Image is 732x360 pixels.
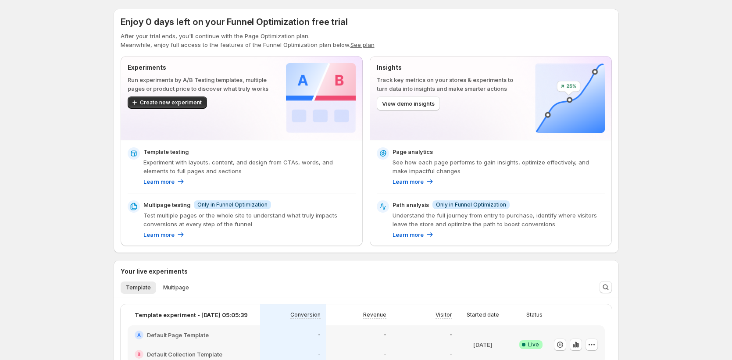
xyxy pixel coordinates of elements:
[318,331,321,339] p: -
[128,96,207,109] button: Create new experiment
[436,201,506,208] span: Only in Funnel Optimization
[286,63,356,133] img: Experiments
[384,351,386,358] p: -
[350,41,375,48] button: See plan
[135,310,248,319] p: Template experiment - [DATE] 05:05:39
[143,158,356,175] p: Experiment with layouts, content, and design from CTAs, words, and elements to full pages and sec...
[363,311,386,318] p: Revenue
[384,331,386,339] p: -
[143,147,189,156] p: Template testing
[137,352,141,357] h2: B
[528,341,539,348] span: Live
[377,63,521,72] p: Insights
[163,284,189,291] span: Multipage
[126,284,151,291] span: Template
[121,267,188,276] h3: Your live experiments
[137,332,141,338] h2: A
[143,177,175,186] p: Learn more
[143,200,190,209] p: Multipage testing
[393,230,434,239] a: Learn more
[143,211,356,228] p: Test multiple pages or the whole site to understand what truly impacts conversions at every step ...
[318,351,321,358] p: -
[143,230,175,239] p: Learn more
[393,177,424,186] p: Learn more
[393,147,433,156] p: Page analytics
[473,340,493,349] p: [DATE]
[290,311,321,318] p: Conversion
[140,99,202,106] span: Create new experiment
[393,177,434,186] a: Learn more
[197,201,268,208] span: Only in Funnel Optimization
[600,281,612,293] button: Search and filter results
[128,63,272,72] p: Experiments
[393,230,424,239] p: Learn more
[393,211,605,228] p: Understand the full journey from entry to purchase, identify where visitors leave the store and o...
[147,331,209,339] h2: Default Page Template
[526,311,543,318] p: Status
[450,351,452,358] p: -
[535,63,605,133] img: Insights
[377,96,440,110] button: View demo insights
[436,311,452,318] p: Visitor
[450,331,452,339] p: -
[128,75,272,93] p: Run experiments by A/B Testing templates, multiple pages or product price to discover what truly ...
[382,99,435,108] span: View demo insights
[467,311,499,318] p: Started date
[143,230,185,239] a: Learn more
[393,200,429,209] p: Path analysis
[121,32,612,40] p: After your trial ends, you'll continue with the Page Optimization plan.
[143,177,185,186] a: Learn more
[377,75,521,93] p: Track key metrics on your stores & experiments to turn data into insights and make smarter actions
[121,40,612,49] p: Meanwhile, enjoy full access to the features of the Funnel Optimization plan below.
[121,17,348,27] span: Enjoy 0 days left on your Funnel Optimization free trial
[393,158,605,175] p: See how each page performs to gain insights, optimize effectively, and make impactful changes
[147,350,222,359] h2: Default Collection Template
